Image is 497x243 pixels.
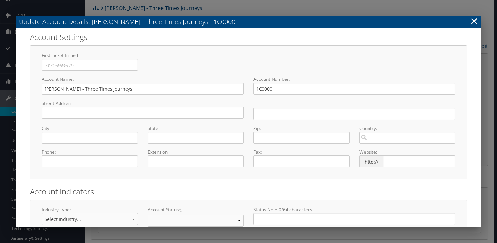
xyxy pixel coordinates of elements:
[42,149,138,155] label: Phone:
[253,76,455,82] label: Account Number:
[30,32,467,43] h2: Account Settings:
[42,100,244,107] label: Street Address:
[253,125,350,132] label: Zip:
[16,16,481,28] h3: Update Account Details: [PERSON_NAME] - Three Times Journeys - 1C0000
[45,62,94,69] input: YYYY-MM-DD
[148,207,244,213] label: Account Status:
[359,125,456,132] label: Country:
[42,207,138,213] label: Industry Type:
[253,149,350,155] label: Fax:
[253,207,455,213] label: Status Note: 0 /64 characters
[42,76,244,82] label: Account Name:
[42,52,138,59] label: First Ticket Issued
[148,125,244,132] label: State:
[359,149,456,155] label: Website:
[470,14,478,27] a: ×
[30,186,467,197] h2: Account Indicators:
[359,155,383,167] span: http://
[42,125,138,132] label: City:
[148,149,244,155] label: Extension:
